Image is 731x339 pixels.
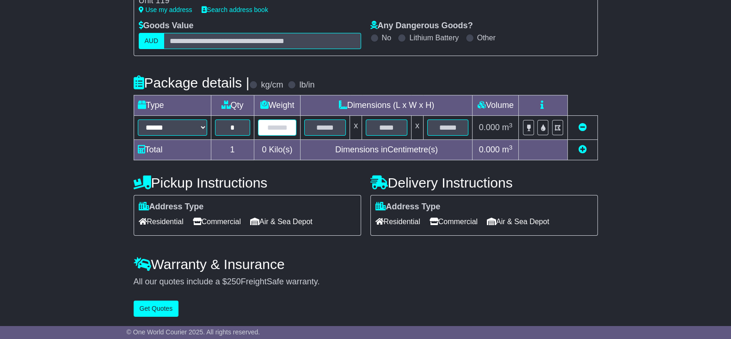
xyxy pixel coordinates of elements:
[301,140,473,160] td: Dimensions in Centimetre(s)
[139,202,204,212] label: Address Type
[350,116,362,140] td: x
[211,140,254,160] td: 1
[301,95,473,116] td: Dimensions (L x W x H)
[578,145,587,154] a: Add new item
[409,33,459,42] label: Lithium Battery
[370,175,598,190] h4: Delivery Instructions
[134,140,211,160] td: Total
[134,301,179,317] button: Get Quotes
[261,80,283,90] label: kg/cm
[250,214,313,229] span: Air & Sea Depot
[134,95,211,116] td: Type
[502,145,513,154] span: m
[127,328,260,336] span: © One World Courier 2025. All rights reserved.
[375,202,441,212] label: Address Type
[382,33,391,42] label: No
[134,175,361,190] h4: Pickup Instructions
[211,95,254,116] td: Qty
[473,95,519,116] td: Volume
[134,277,598,287] div: All our quotes include a $ FreightSafe warranty.
[254,140,301,160] td: Kilo(s)
[254,95,301,116] td: Weight
[299,80,314,90] label: lb/in
[502,123,513,132] span: m
[411,116,423,140] td: x
[477,33,496,42] label: Other
[134,257,598,272] h4: Warranty & Insurance
[487,214,549,229] span: Air & Sea Depot
[139,21,194,31] label: Goods Value
[370,21,473,31] label: Any Dangerous Goods?
[509,144,513,151] sup: 3
[375,214,420,229] span: Residential
[509,122,513,129] sup: 3
[430,214,478,229] span: Commercial
[262,145,266,154] span: 0
[578,123,587,132] a: Remove this item
[139,214,184,229] span: Residential
[193,214,241,229] span: Commercial
[139,6,192,13] a: Use my address
[134,75,250,90] h4: Package details |
[479,145,500,154] span: 0.000
[479,123,500,132] span: 0.000
[202,6,268,13] a: Search address book
[139,33,165,49] label: AUD
[227,277,241,286] span: 250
